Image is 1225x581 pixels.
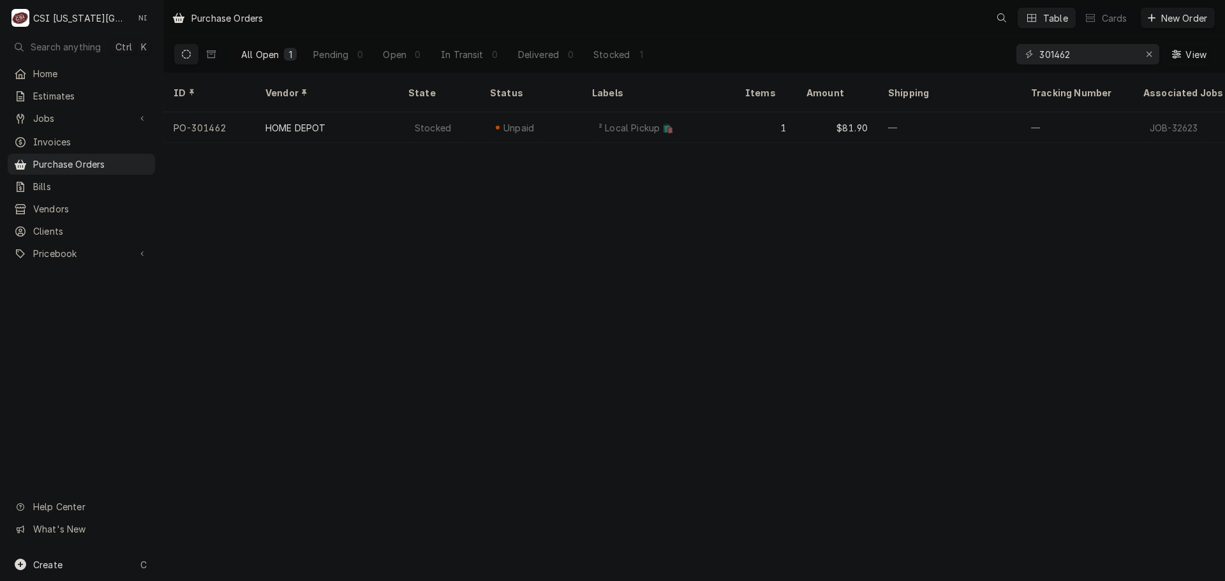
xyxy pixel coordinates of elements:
[33,11,127,25] div: CSI [US_STATE][GEOGRAPHIC_DATA].
[490,86,569,99] div: Status
[313,48,348,61] div: Pending
[33,247,130,260] span: Pricebook
[1139,44,1159,64] button: Erase input
[8,63,155,84] a: Home
[735,112,796,143] div: 1
[33,202,149,216] span: Vendors
[592,86,725,99] div: Labels
[265,86,385,99] div: Vendor
[33,158,149,171] span: Purchase Orders
[174,86,242,99] div: ID
[134,9,152,27] div: Nate Ingram's Avatar
[31,40,101,54] span: Search anything
[8,496,155,517] a: Go to Help Center
[8,518,155,540] a: Go to What's New
[1043,11,1068,25] div: Table
[33,135,149,149] span: Invoices
[597,121,675,135] div: ² Local Pickup 🛍️
[637,48,645,61] div: 1
[991,8,1012,28] button: Open search
[806,86,865,99] div: Amount
[414,48,422,61] div: 0
[8,108,155,129] a: Go to Jobs
[1164,44,1215,64] button: View
[796,112,878,143] div: $81.90
[1102,11,1127,25] div: Cards
[33,180,149,193] span: Bills
[745,86,783,99] div: Items
[8,36,155,58] button: Search anythingCtrlK
[413,121,452,135] div: Stocked
[33,89,149,103] span: Estimates
[8,131,155,152] a: Invoices
[878,112,1021,143] div: —
[8,154,155,175] a: Purchase Orders
[567,48,574,61] div: 0
[383,48,406,61] div: Open
[286,48,294,61] div: 1
[33,500,147,513] span: Help Center
[33,224,149,238] span: Clients
[140,558,147,571] span: C
[33,559,63,570] span: Create
[1159,11,1210,25] span: New Order
[11,9,29,27] div: CSI Kansas City.'s Avatar
[356,48,364,61] div: 0
[8,176,155,197] a: Bills
[441,48,484,61] div: In Transit
[888,86,1011,99] div: Shipping
[134,9,152,27] div: NI
[265,121,326,135] div: HOME DEPOT
[1148,121,1199,135] div: JOB-32623
[11,9,29,27] div: C
[1039,44,1135,64] input: Keyword search
[163,112,255,143] div: PO-301462
[8,243,155,264] a: Go to Pricebook
[8,198,155,219] a: Vendors
[408,86,470,99] div: State
[501,121,536,135] div: Unpaid
[1183,48,1209,61] span: View
[8,221,155,242] a: Clients
[141,40,147,54] span: K
[241,48,279,61] div: All Open
[1031,86,1123,99] div: Tracking Number
[518,48,559,61] div: Delivered
[33,67,149,80] span: Home
[115,40,132,54] span: Ctrl
[491,48,499,61] div: 0
[593,48,630,61] div: Stocked
[33,522,147,536] span: What's New
[8,85,155,107] a: Estimates
[1141,8,1215,28] button: New Order
[33,112,130,125] span: Jobs
[1021,112,1133,143] div: —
